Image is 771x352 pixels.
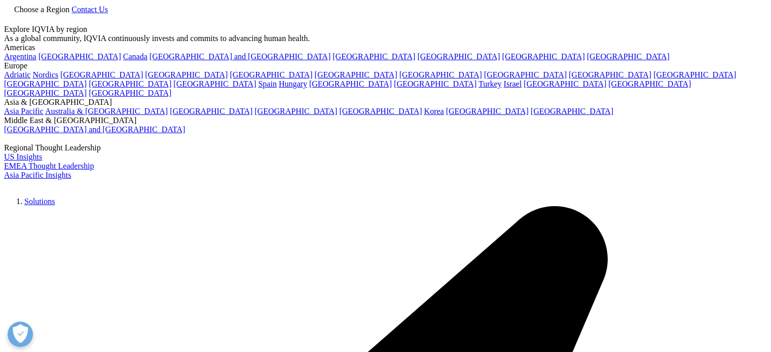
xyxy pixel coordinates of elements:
a: [GEOGRAPHIC_DATA] [89,80,171,88]
a: [GEOGRAPHIC_DATA] and [GEOGRAPHIC_DATA] [4,125,185,134]
div: Americas [4,43,767,52]
div: As a global community, IQVIA continuously invests and commits to advancing human health. [4,34,767,43]
a: [GEOGRAPHIC_DATA] [484,70,567,79]
a: [GEOGRAPHIC_DATA] [39,52,121,61]
a: [GEOGRAPHIC_DATA] [417,52,500,61]
a: Contact Us [71,5,108,14]
a: [GEOGRAPHIC_DATA] [394,80,476,88]
a: [GEOGRAPHIC_DATA] [173,80,256,88]
a: [GEOGRAPHIC_DATA] [333,52,415,61]
a: [GEOGRAPHIC_DATA] [89,89,171,97]
a: [GEOGRAPHIC_DATA] [587,52,670,61]
a: [GEOGRAPHIC_DATA] [60,70,143,79]
a: [GEOGRAPHIC_DATA] [145,70,228,79]
a: [GEOGRAPHIC_DATA] and [GEOGRAPHIC_DATA] [150,52,331,61]
a: Israel [504,80,522,88]
a: Korea [424,107,444,115]
a: [GEOGRAPHIC_DATA] [315,70,397,79]
a: EMEA Thought Leadership [4,162,94,170]
a: [GEOGRAPHIC_DATA] [531,107,613,115]
a: [GEOGRAPHIC_DATA] [170,107,252,115]
a: Asia Pacific [4,107,44,115]
a: Canada [123,52,148,61]
div: Explore IQVIA by region [4,25,767,34]
a: [GEOGRAPHIC_DATA] [339,107,422,115]
a: Adriatic [4,70,30,79]
a: [GEOGRAPHIC_DATA] [524,80,606,88]
a: [GEOGRAPHIC_DATA] [569,70,651,79]
a: [GEOGRAPHIC_DATA] [653,70,736,79]
a: Solutions [24,197,55,206]
div: Regional Thought Leadership [4,143,767,152]
a: [GEOGRAPHIC_DATA] [4,80,87,88]
a: [GEOGRAPHIC_DATA] [254,107,337,115]
a: [GEOGRAPHIC_DATA] [502,52,585,61]
a: Hungary [279,80,307,88]
a: Asia Pacific Insights [4,171,71,179]
div: Europe [4,61,767,70]
a: [GEOGRAPHIC_DATA] [446,107,529,115]
a: [GEOGRAPHIC_DATA] [4,89,87,97]
a: US Insights [4,152,42,161]
div: Asia & [GEOGRAPHIC_DATA] [4,98,767,107]
a: [GEOGRAPHIC_DATA] [399,70,482,79]
a: Australia & [GEOGRAPHIC_DATA] [45,107,168,115]
div: Middle East & [GEOGRAPHIC_DATA] [4,116,767,125]
a: Argentina [4,52,36,61]
a: Turkey [479,80,502,88]
a: [GEOGRAPHIC_DATA] [309,80,392,88]
button: Open Preferences [8,322,33,347]
a: [GEOGRAPHIC_DATA] [230,70,312,79]
a: Nordics [32,70,58,79]
span: Choose a Region [14,5,69,14]
a: Spain [258,80,276,88]
a: [GEOGRAPHIC_DATA] [608,80,691,88]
